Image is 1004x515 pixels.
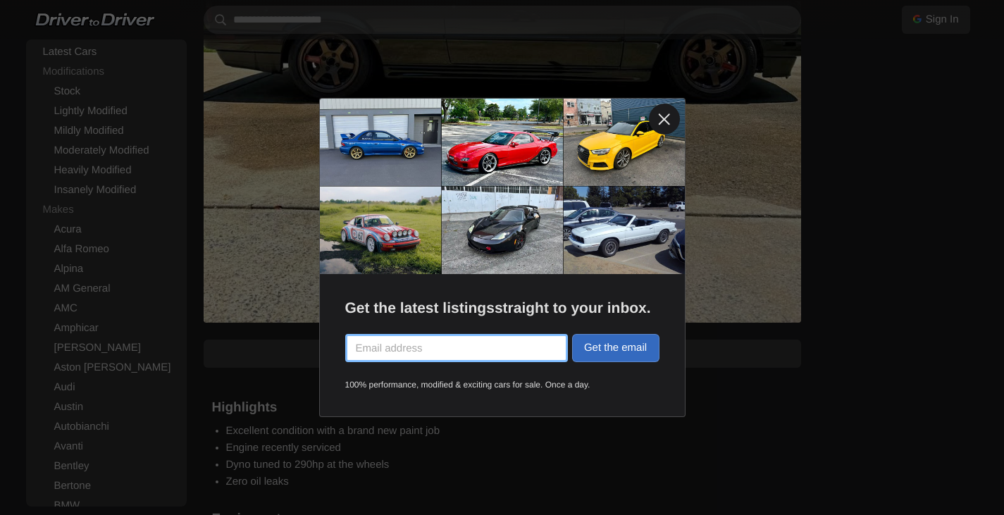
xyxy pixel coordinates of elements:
[345,334,568,362] input: Email address
[320,99,685,274] img: cars cover photo
[572,334,659,362] button: Get the email
[345,379,659,391] small: 100% performance, modified & exciting cars for sale. Once a day.
[584,342,647,354] span: Get the email
[345,299,659,317] h2: Get the latest listings straight to your inbox.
